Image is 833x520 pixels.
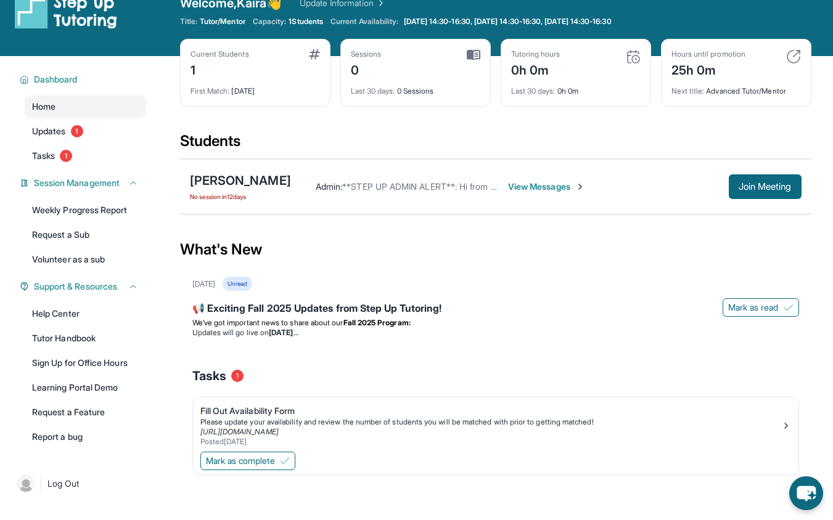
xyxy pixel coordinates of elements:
[200,437,781,447] div: Posted [DATE]
[404,17,612,26] span: [DATE] 14:30-16:30, [DATE] 14:30-16:30, [DATE] 14:30-16:30
[789,476,823,510] button: chat-button
[25,224,146,246] a: Request a Sub
[191,79,320,96] div: [DATE]
[32,100,55,113] span: Home
[32,150,55,162] span: Tasks
[231,370,244,382] span: 1
[34,73,78,86] span: Dashboard
[739,183,792,190] span: Join Meeting
[190,172,291,189] div: [PERSON_NAME]
[47,477,80,490] span: Log Out
[280,456,290,466] img: Mark as complete
[29,177,138,189] button: Session Management
[29,280,138,293] button: Support & Resources
[728,301,779,314] span: Mark as read
[60,150,72,162] span: 1
[723,298,799,317] button: Mark as read
[511,79,641,96] div: 0h 0m
[193,397,798,449] a: Fill Out Availability FormPlease update your availability and review the number of students you w...
[351,49,382,59] div: Sessions
[671,49,745,59] div: Hours until promotion
[467,49,480,60] img: card
[12,470,146,497] a: |Log Out
[316,181,342,192] span: Admin :
[200,427,279,436] a: [URL][DOMAIN_NAME]
[511,59,560,79] div: 0h 0m
[351,79,480,96] div: 0 Sessions
[25,401,146,423] a: Request a Feature
[200,452,295,470] button: Mark as complete
[729,174,802,199] button: Join Meeting
[191,86,230,95] span: First Match :
[192,279,215,289] div: [DATE]
[192,318,343,327] span: We’ve got important news to share about our
[25,248,146,270] a: Volunteer as a sub
[180,131,811,158] div: Students
[192,301,799,318] div: 📢 Exciting Fall 2025 Updates from Step Up Tutoring!
[330,17,398,26] span: Current Availability:
[784,303,794,312] img: Mark as read
[191,59,249,79] div: 1
[71,125,83,137] span: 1
[34,280,117,293] span: Support & Resources
[671,86,705,95] span: Next title :
[25,376,146,399] a: Learning Portal Demo
[25,145,146,167] a: Tasks1
[29,73,138,86] button: Dashboard
[39,476,43,491] span: |
[575,182,585,192] img: Chevron-Right
[25,426,146,448] a: Report a bug
[671,79,801,96] div: Advanced Tutor/Mentor
[351,59,382,79] div: 0
[25,303,146,325] a: Help Center
[32,125,66,137] span: Updates
[190,192,291,201] span: No session in 12 days
[34,177,120,189] span: Session Management
[25,327,146,349] a: Tutor Handbook
[25,352,146,374] a: Sign Up for Office Hours
[192,328,799,338] li: Updates will go live on
[309,49,320,59] img: card
[786,49,801,64] img: card
[25,120,146,142] a: Updates1
[511,86,556,95] span: Last 30 days :
[25,199,146,221] a: Weekly Progress Report
[25,95,146,118] a: Home
[351,86,395,95] span: Last 30 days :
[200,417,781,427] div: Please update your availability and review the number of students you will be matched with prior ...
[289,17,323,26] span: 1 Students
[269,328,298,337] strong: [DATE]
[180,222,811,277] div: What's New
[343,318,411,327] strong: Fall 2025 Program:
[626,49,641,64] img: card
[200,405,781,417] div: Fill Out Availability Form
[17,475,35,492] img: user-img
[223,277,252,291] div: Unread
[671,59,745,79] div: 25h 0m
[180,17,197,26] span: Title:
[511,49,560,59] div: Tutoring hours
[192,367,226,384] span: Tasks
[508,181,585,193] span: View Messages
[200,17,245,26] span: Tutor/Mentor
[206,455,275,467] span: Mark as complete
[401,17,614,26] a: [DATE] 14:30-16:30, [DATE] 14:30-16:30, [DATE] 14:30-16:30
[191,49,249,59] div: Current Students
[253,17,287,26] span: Capacity:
